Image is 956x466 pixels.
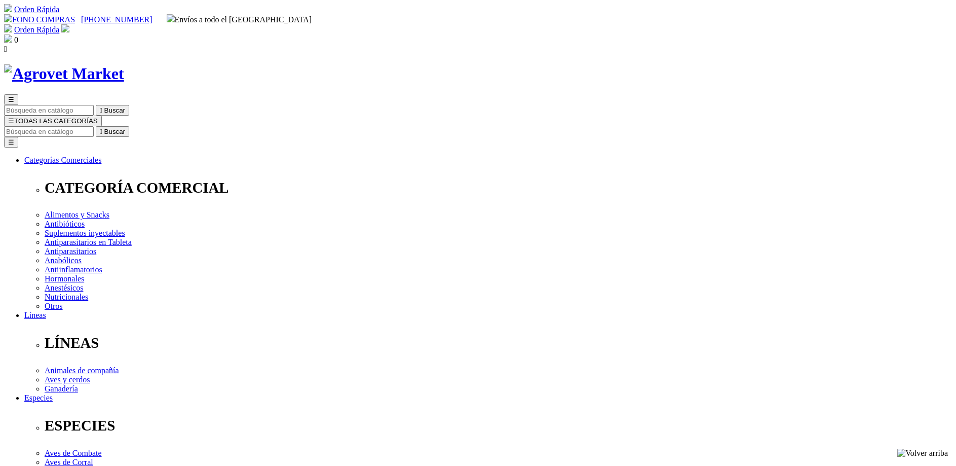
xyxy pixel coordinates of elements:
a: Antibióticos [45,220,85,228]
button:  Buscar [96,105,129,116]
img: Agrovet Market [4,64,124,83]
a: [PHONE_NUMBER] [81,15,152,24]
input: Buscar [4,126,94,137]
span: ☰ [8,96,14,103]
a: Otros [45,302,63,310]
img: user.svg [61,24,69,32]
span: Buscar [104,128,125,135]
a: Anestésicos [45,283,83,292]
button: ☰ [4,137,18,148]
a: Orden Rápida [14,25,59,34]
a: Nutricionales [45,293,88,301]
a: Anabólicos [45,256,82,265]
img: phone.svg [4,14,12,22]
img: shopping-bag.svg [4,34,12,43]
a: Ganadería [45,384,78,393]
a: Orden Rápida [14,5,59,14]
a: Acceda a su cuenta de cliente [61,25,69,34]
a: Hormonales [45,274,84,283]
button: ☰ [4,94,18,105]
a: Especies [24,393,53,402]
a: Líneas [24,311,46,319]
a: Animales de compañía [45,366,119,375]
a: FONO COMPRAS [4,15,75,24]
img: delivery-truck.svg [167,14,175,22]
a: Antiinflamatorios [45,265,102,274]
a: Suplementos inyectables [45,229,125,237]
p: ESPECIES [45,417,952,434]
img: Volver arriba [897,449,948,458]
a: Aves de Combate [45,449,102,457]
a: Alimentos y Snacks [45,210,109,219]
i:  [100,106,102,114]
span: Envíos a todo el [GEOGRAPHIC_DATA] [167,15,312,24]
span: 0 [14,35,18,44]
a: Antiparasitarios [45,247,96,256]
span: Buscar [104,106,125,114]
span: ☰ [8,117,14,125]
i:  [100,128,102,135]
img: shopping-cart.svg [4,4,12,12]
img: shopping-cart.svg [4,24,12,32]
p: CATEGORÍA COMERCIAL [45,180,952,196]
a: Antiparasitarios en Tableta [45,238,132,246]
p: LÍNEAS [45,335,952,351]
button:  Buscar [96,126,129,137]
a: Categorías Comerciales [24,156,101,164]
a: Aves y cerdos [45,375,90,384]
i:  [4,45,7,53]
button: ☰TODAS LAS CATEGORÍAS [4,116,102,126]
input: Buscar [4,105,94,116]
